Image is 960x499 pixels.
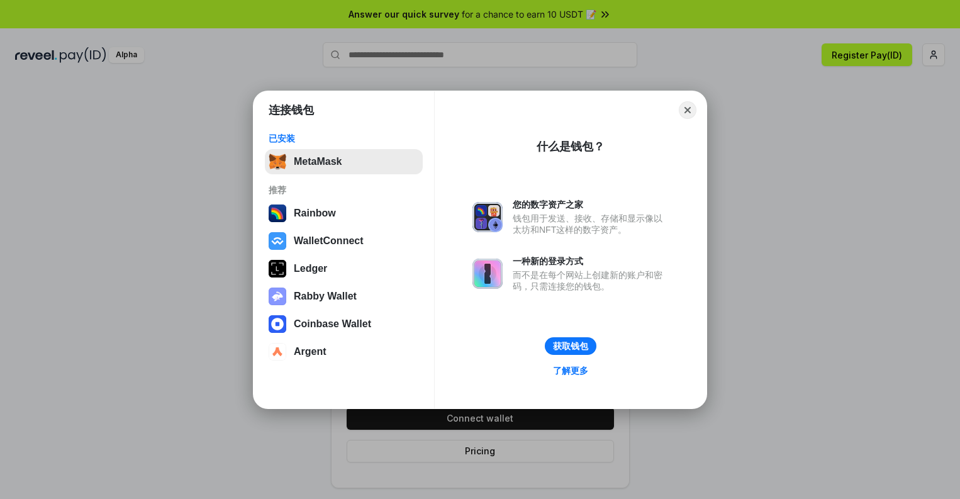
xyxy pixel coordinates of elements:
button: Ledger [265,256,423,281]
div: MetaMask [294,156,342,167]
button: Rainbow [265,201,423,226]
div: 获取钱包 [553,340,588,352]
div: Argent [294,346,327,357]
div: Rainbow [294,208,336,219]
div: WalletConnect [294,235,364,247]
div: 了解更多 [553,365,588,376]
button: WalletConnect [265,228,423,254]
div: Rabby Wallet [294,291,357,302]
button: Coinbase Wallet [265,311,423,337]
div: 一种新的登录方式 [513,255,669,267]
img: svg+xml,%3Csvg%20width%3D%22120%22%20height%3D%22120%22%20viewBox%3D%220%200%20120%20120%22%20fil... [269,205,286,222]
button: 获取钱包 [545,337,596,355]
button: Close [679,101,696,119]
img: svg+xml,%3Csvg%20xmlns%3D%22http%3A%2F%2Fwww.w3.org%2F2000%2Fsvg%22%20fill%3D%22none%22%20viewBox... [472,202,503,232]
img: svg+xml,%3Csvg%20fill%3D%22none%22%20height%3D%2233%22%20viewBox%3D%220%200%2035%2033%22%20width%... [269,153,286,171]
h1: 连接钱包 [269,103,314,118]
div: 推荐 [269,184,419,196]
img: svg+xml,%3Csvg%20width%3D%2228%22%20height%3D%2228%22%20viewBox%3D%220%200%2028%2028%22%20fill%3D... [269,232,286,250]
div: Ledger [294,263,327,274]
img: svg+xml,%3Csvg%20xmlns%3D%22http%3A%2F%2Fwww.w3.org%2F2000%2Fsvg%22%20fill%3D%22none%22%20viewBox... [269,288,286,305]
img: svg+xml,%3Csvg%20width%3D%2228%22%20height%3D%2228%22%20viewBox%3D%220%200%2028%2028%22%20fill%3D... [269,315,286,333]
div: 钱包用于发送、接收、存储和显示像以太坊和NFT这样的数字资产。 [513,213,669,235]
a: 了解更多 [545,362,596,379]
button: Argent [265,339,423,364]
div: 什么是钱包？ [537,139,605,154]
div: 您的数字资产之家 [513,199,669,210]
img: svg+xml,%3Csvg%20xmlns%3D%22http%3A%2F%2Fwww.w3.org%2F2000%2Fsvg%22%20width%3D%2228%22%20height%3... [269,260,286,278]
div: 而不是在每个网站上创建新的账户和密码，只需连接您的钱包。 [513,269,669,292]
div: 已安装 [269,133,419,144]
img: svg+xml,%3Csvg%20width%3D%2228%22%20height%3D%2228%22%20viewBox%3D%220%200%2028%2028%22%20fill%3D... [269,343,286,361]
button: Rabby Wallet [265,284,423,309]
button: MetaMask [265,149,423,174]
div: Coinbase Wallet [294,318,371,330]
img: svg+xml,%3Csvg%20xmlns%3D%22http%3A%2F%2Fwww.w3.org%2F2000%2Fsvg%22%20fill%3D%22none%22%20viewBox... [472,259,503,289]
